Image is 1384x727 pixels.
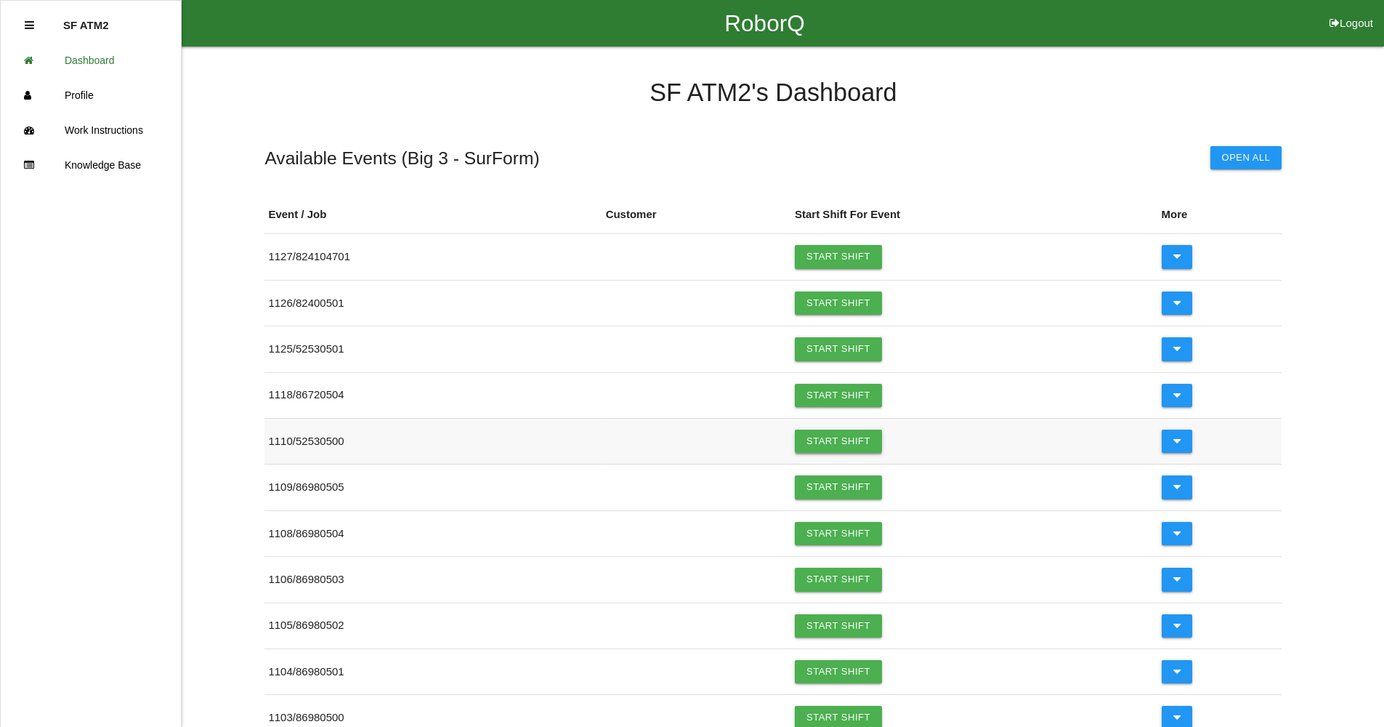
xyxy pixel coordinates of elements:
a: Start Shift [795,337,882,361]
a: Start Shift [795,475,882,499]
a: Profile [1,78,181,113]
td: 1108 / 86980504 [264,510,602,556]
button: Open All [1210,146,1282,169]
td: 1104 / 86980501 [264,648,602,694]
td: 1127 / 824104701 [264,234,602,280]
a: Start Shift [795,292,882,315]
td: 1126 / 82400501 [264,280,602,326]
p: SF ATM2 [63,8,109,31]
th: Event / Job [264,196,602,234]
div: Close [25,8,34,43]
th: More [1158,196,1282,234]
a: Start Shift [795,614,882,638]
h4: SF ATM2 's Dashboard [264,79,1282,107]
th: Start Shift For Event [791,196,1158,234]
td: 1125 / 52530501 [264,326,602,372]
a: Start Shift [795,568,882,591]
td: 1109 / 86980505 [264,465,602,510]
a: Start Shift [795,245,882,268]
a: Start Shift [795,430,882,453]
td: 1118 / 86720504 [264,372,602,418]
td: 1110 / 52530500 [264,418,602,464]
a: Work Instructions [1,113,181,148]
a: Start Shift [795,384,882,407]
th: Customer [602,196,791,234]
a: Start Shift [795,660,882,683]
h5: Available Events ( Big 3 - SurForm ) [264,148,539,168]
a: Start Shift [795,522,882,545]
a: Dashboard [1,43,181,78]
td: 1105 / 86980502 [264,603,602,648]
a: Knowledge Base [1,148,181,182]
td: 1106 / 86980503 [264,557,602,603]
